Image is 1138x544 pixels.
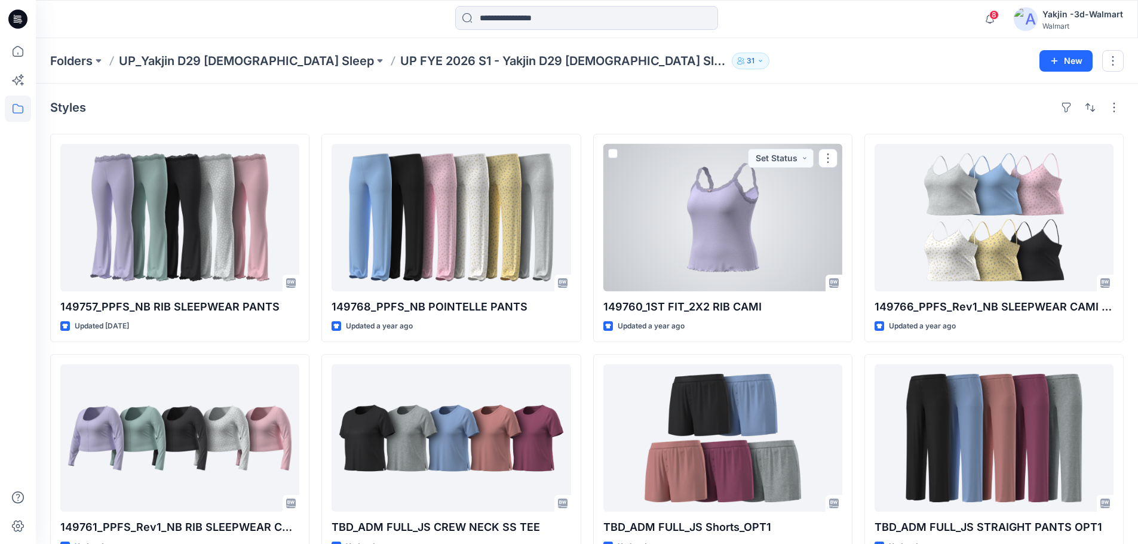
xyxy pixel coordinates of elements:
[400,53,727,69] p: UP FYE 2026 S1 - Yakjin D29 [DEMOGRAPHIC_DATA] Sleepwear
[747,54,754,67] p: 31
[603,144,842,291] a: 149760_1ST FIT_2X2 RIB CAMI
[1014,7,1038,31] img: avatar
[60,299,299,315] p: 149757_PPFS_NB RIB SLEEPWEAR PANTS
[989,10,999,20] span: 8
[332,144,570,291] a: 149768_PPFS_NB POINTELLE PANTS
[875,144,1114,291] a: 149766_PPFS_Rev1_NB SLEEPWEAR CAMI PLUS
[50,100,86,115] h4: Styles
[1042,7,1123,21] div: Yakjin -3d-Walmart
[346,320,413,333] p: Updated a year ago
[603,519,842,536] p: TBD_ADM FULL_JS Shorts_OPT1
[732,53,769,69] button: 31
[618,320,685,333] p: Updated a year ago
[875,299,1114,315] p: 149766_PPFS_Rev1_NB SLEEPWEAR CAMI PLUS
[119,53,374,69] a: UP_Yakjin D29 [DEMOGRAPHIC_DATA] Sleep
[60,364,299,512] a: 149761_PPFS_Rev1_NB RIB SLEEPWEAR CARDI PLUS
[50,53,93,69] a: Folders
[332,519,570,536] p: TBD_ADM FULL_JS CREW NECK SS TEE
[60,519,299,536] p: 149761_PPFS_Rev1_NB RIB SLEEPWEAR CARDI PLUS
[889,320,956,333] p: Updated a year ago
[875,364,1114,512] a: TBD_ADM FULL_JS STRAIGHT PANTS OPT1
[875,519,1114,536] p: TBD_ADM FULL_JS STRAIGHT PANTS OPT1
[603,299,842,315] p: 149760_1ST FIT_2X2 RIB CAMI
[1042,21,1123,30] div: Walmart
[603,364,842,512] a: TBD_ADM FULL_JS Shorts_OPT1
[75,320,129,333] p: Updated [DATE]
[332,364,570,512] a: TBD_ADM FULL_JS CREW NECK SS TEE
[332,299,570,315] p: 149768_PPFS_NB POINTELLE PANTS
[1039,50,1093,72] button: New
[60,144,299,291] a: 149757_PPFS_NB RIB SLEEPWEAR PANTS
